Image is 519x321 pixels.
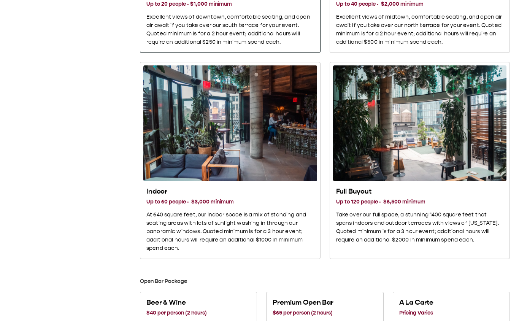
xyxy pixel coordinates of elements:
h2: Indoor [146,187,314,196]
p: Excellent views of downtown, comfortable seating, and open air await if you take over our south t... [146,13,314,46]
h2: A La Carte [399,298,503,307]
h3: $65 per person (2 hours) [273,309,364,317]
h2: Beer & Wine [146,298,238,307]
p: Excellent views of midtown, comfortable seating, and open air await if you take over our north te... [336,13,504,46]
h3: $40 per person (2 hours) [146,309,238,317]
button: Indoor [140,62,321,259]
h3: Open Bar Package [140,277,510,286]
p: Take over our full space, a stunning 1400 square feet that spans indoors and outdoor terraces wit... [336,211,504,244]
h2: Premium Open Bar [273,298,364,307]
h2: Full Buyout [336,187,504,196]
button: Full Buyout [330,62,510,259]
h3: Up to 60 people · $3,000 minimum [146,198,314,206]
p: At 640 square feet, our indoor space is a mix of standing and seating areas with lots of sunlight... [146,211,314,253]
h3: Up to 120 people · $6,500 minimum [336,198,504,206]
h3: Pricing Varies [399,309,503,317]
